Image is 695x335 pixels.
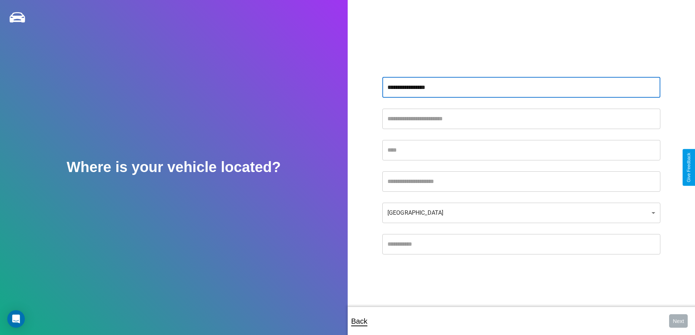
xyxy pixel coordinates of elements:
[669,314,688,328] button: Next
[686,153,691,182] div: Give Feedback
[351,315,367,328] p: Back
[382,203,660,223] div: [GEOGRAPHIC_DATA]
[67,159,281,175] h2: Where is your vehicle located?
[7,310,25,328] div: Open Intercom Messenger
